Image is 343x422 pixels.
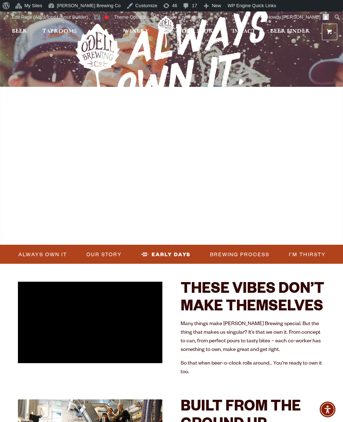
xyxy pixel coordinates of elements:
[270,16,310,48] a: Beer Finder
[18,249,67,259] span: Always Own It
[18,282,162,363] iframe: Always Own It Horizontal_120sec_v1
[232,28,256,34] span: Impact
[12,16,27,48] a: Beer
[124,28,149,34] span: Winery
[285,249,329,259] a: I’m Thirsty
[182,28,217,34] span: Our Story
[82,249,125,259] a: Our Story
[181,360,325,377] p: So that when beer-o-clock rolls around… You’re ready to own it too.
[181,282,325,316] h2: THESE VIBES DON’T MAKE THEMSELVES
[12,28,27,34] span: Beer
[104,15,109,19] div: Focus keyphrase not set
[282,14,320,20] span: [PERSON_NAME]
[270,28,310,34] span: Beer Finder
[42,16,77,48] a: Taprooms
[137,249,194,259] a: Early Days
[182,16,217,48] a: Our Story
[152,249,191,259] span: Early Days
[181,320,325,355] p: Many things make [PERSON_NAME] Brewing special. But the thing that makes us singular? It’s that w...
[206,249,273,259] a: Brewing Process
[289,249,326,259] span: I’m Thirsty
[124,16,149,48] a: Winery
[111,11,149,23] a: Theme Options
[92,16,109,48] a: Gear
[92,28,109,34] span: Gear
[161,11,201,23] span: Copy to a new draft
[265,11,332,23] a: Howdy,
[42,28,77,34] span: Taprooms
[232,16,256,48] a: Impact
[157,16,175,48] a: Odell Home
[14,249,71,259] a: Always Own It
[210,249,270,259] span: Brewing Process
[320,402,335,417] div: Accessibility Menu
[86,249,122,259] span: Our Story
